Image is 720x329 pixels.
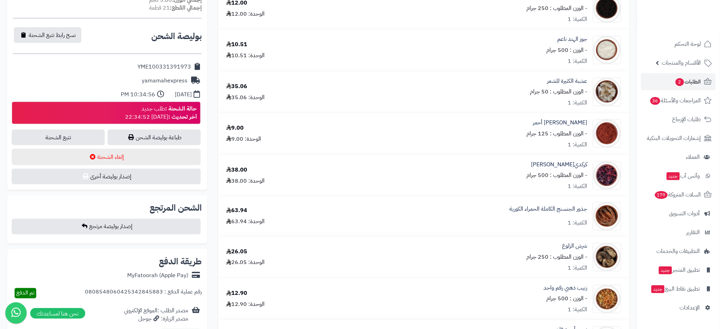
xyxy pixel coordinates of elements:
span: الأقسام والمنتجات [662,58,701,68]
div: الوحدة: 26.05 [226,259,265,267]
div: MyFatoorah (Apple Pay) [127,272,188,280]
span: تطبيق نقاط البيع [651,284,700,294]
span: التقارير [687,227,700,237]
div: مصدر الطلب :الموقع الإلكتروني [124,307,188,323]
span: التطبيقات والخدمات [657,246,700,256]
img: 1677321994-Ginseng-90x90.jpg [593,202,621,231]
div: طلب جديد [DATE] 22:34:52 [125,105,197,121]
button: إصدار بوليصة أخرى [12,169,201,184]
span: تم الدفع [16,289,34,297]
img: 1661836073-Karkade-90x90.jpg [593,161,621,190]
small: - الوزن : 500 جرام [547,46,588,54]
a: التطبيقات والخدمات [641,243,716,260]
div: [DATE] [175,91,192,99]
small: - الوزن المطلوب : 50 جرام [530,87,588,96]
div: الوحدة: 12.00 [226,10,265,18]
a: كركدي[PERSON_NAME] [531,161,588,169]
a: جذور الجنسنج الكاملة الحمراء الكورية [510,205,588,214]
button: إلغاء الشحنة [12,149,201,165]
span: 2 [676,78,684,86]
span: تطبيق المتجر [658,265,700,275]
a: السلات المتروكة179 [641,186,716,203]
h2: بوليصة الشحن [151,32,202,41]
div: 38.00 [226,166,247,174]
div: الكمية: 1 [568,99,588,107]
span: جديد [651,285,665,293]
span: العملاء [686,152,700,162]
div: الكمية: 1 [568,141,588,149]
small: 21 قطعة [149,4,202,12]
div: الوحدة: 35.06 [226,93,265,102]
span: 179 [655,191,668,199]
div: 9.00 [226,124,244,132]
div: الوحدة: 12.90 [226,301,265,309]
button: إصدار بوليصة مرتجع [12,219,201,234]
div: 63.94 [226,207,247,215]
strong: حالة الشحنة : [165,104,197,113]
div: مصدر الزيارة: جوجل [124,315,188,323]
div: 35.06 [226,82,247,91]
span: الطلبات [675,77,701,87]
div: YME100331391973 [137,63,191,71]
h2: الشحن المرتجع [150,204,202,212]
a: [PERSON_NAME] أحمر [533,119,588,127]
a: وآتس آبجديد [641,167,716,184]
a: طباعة بوليصة الشحن [108,130,201,145]
img: 1645466661-Dried%20Coconut-90x90.jpg [593,36,621,64]
small: - الوزن المطلوب : 250 جرام [527,253,588,261]
img: 1679421628-Raisins,%20Gold%201-90x90.jpg [593,285,621,313]
a: المراجعات والأسئلة36 [641,92,716,109]
div: 26.05 [226,248,247,256]
span: جديد [659,266,672,274]
div: الوحدة: 9.00 [226,135,261,143]
span: إشعارات التحويلات البنكية [647,133,701,143]
div: الكمية: 1 [568,57,588,65]
div: 10:34:56 PM [121,91,155,99]
div: الوحدة: 10.51 [226,52,265,60]
small: - الوزن المطلوب : 250 جرام [527,4,588,12]
div: الكمية: 1 [568,306,588,314]
a: جوز الهند ناعم [558,35,588,43]
a: الإعدادات [641,299,716,316]
a: طلبات الإرجاع [641,111,716,128]
a: أدوات التسويق [641,205,716,222]
small: - الوزن المطلوب : 500 جرام [527,171,588,179]
div: الكمية: 1 [568,182,588,190]
a: إشعارات التحويلات البنكية [641,130,716,147]
div: 12.90 [226,290,247,298]
span: جديد [667,172,680,180]
a: عشبة الكثيرة للشعر [547,77,588,85]
small: - الوزن المطلوب : 125 جرام [527,129,588,138]
a: التقارير [641,224,716,241]
img: logo-2.png [672,18,713,33]
img: 1679157509-Ferula-90x90.jpg [593,243,621,271]
small: - الوزن : 500 جرام [547,295,588,303]
button: نسخ رابط تتبع الشحنة [14,27,81,43]
a: زبيب ذهبي رقم واحد [544,284,588,292]
div: الكمية: 1 [568,264,588,273]
strong: إجمالي القطع: [170,4,202,12]
div: الكمية: 1 [568,15,588,23]
div: yamamahexpress [142,77,188,85]
span: 36 [650,97,660,105]
span: المراجعات والأسئلة [650,96,701,106]
span: نسخ رابط تتبع الشحنة [29,31,76,39]
span: وآتس آب [666,171,700,181]
div: 10.51 [226,41,247,49]
div: الكمية: 1 [568,219,588,227]
h2: طريقة الدفع [159,258,202,266]
a: العملاء [641,149,716,166]
div: رقم عملية الدفع : 0808548060425342845883 [85,288,202,298]
span: طلبات الإرجاع [672,114,701,124]
div: الوحدة: 38.00 [226,177,265,185]
a: الطلبات2 [641,73,716,90]
a: تطبيق المتجرجديد [641,261,716,279]
span: لوحة التحكم [675,39,701,49]
strong: آخر تحديث : [168,113,197,121]
span: أدوات التسويق [669,209,700,219]
a: تتبع الشحنة [12,130,105,145]
div: الوحدة: 63.94 [226,218,265,226]
a: لوحة التحكم [641,36,716,53]
a: شرش الزلوع [562,242,588,250]
img: 1660148305-Mushat%20Red-90x90.jpg [593,119,621,148]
